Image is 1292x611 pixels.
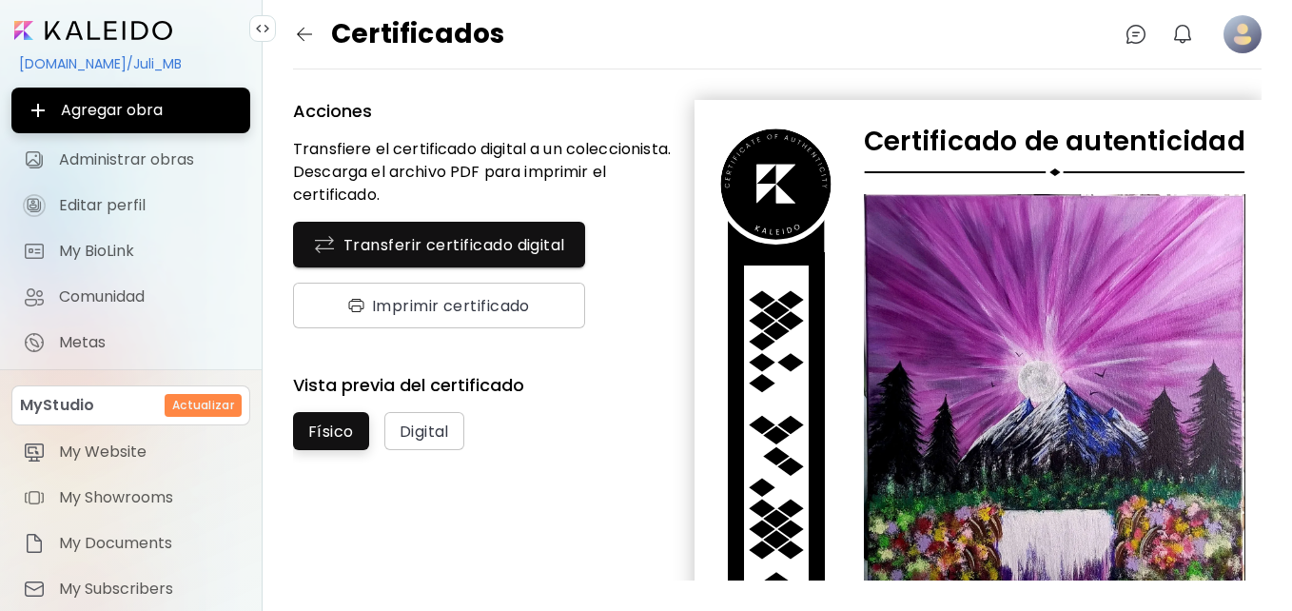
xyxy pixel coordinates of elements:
[11,324,250,362] a: completeMetas iconMetas
[59,242,239,261] span: My BioLink
[59,333,239,352] span: Metas
[293,15,504,53] div: Certificados
[11,88,250,133] button: Agregar obra
[293,412,369,450] button: Físico
[11,524,250,562] a: itemMy Documents
[1171,23,1194,46] img: bellIcon
[293,23,316,46] img: back
[23,486,46,509] img: item
[293,100,695,123] h5: Acciones
[11,48,250,80] div: [DOMAIN_NAME]/Juli_MB
[59,488,239,507] span: My Showrooms
[308,422,354,442] span: Físico
[322,296,557,316] span: Imprimir certificado
[20,394,94,417] p: MyStudio
[11,232,250,270] a: completeMy BioLink iconMy BioLink
[59,196,239,215] span: Editar perfil
[11,141,250,179] a: Administrar obras iconAdministrar obras
[11,570,250,608] a: itemMy Subscribers
[59,287,239,306] span: Comunidad
[293,222,585,267] button: transferTransferir certificado digital
[23,441,46,463] img: item
[864,127,1245,157] h6: Certificado de autenticidad
[59,580,239,599] span: My Subscribers
[715,123,837,246] img: logo
[11,433,250,471] a: itemMy Website
[59,150,239,169] span: Administrar obras
[23,578,46,601] img: item
[23,532,46,555] img: item
[23,286,46,308] img: Comunidad icon
[23,331,46,354] img: Metas icon
[384,412,464,450] button: Digital
[348,299,364,312] img: done
[313,233,336,256] img: transfer
[1166,18,1199,50] button: bellIcon
[400,422,449,442] span: Digital
[172,397,234,414] h6: Actualizar
[59,443,239,462] span: My Website
[23,148,46,171] img: Administrar obras icon
[11,479,250,517] a: itemMy Showrooms
[293,138,695,161] p: Transfiere el certificado digital a un coleccionista.
[59,534,239,553] span: My Documents
[11,278,250,316] a: Comunidad iconComunidad
[27,99,235,122] span: Agregar obra
[293,283,585,328] button: doneImprimir certificado
[293,374,695,397] h5: Vista previa del certificado
[293,161,695,207] p: Descarga el archivo PDF para imprimir el certificado.
[23,240,46,263] img: My BioLink icon
[1125,23,1147,46] img: chatIcon
[313,233,565,256] span: Transferir certificado digital
[285,15,323,53] button: back
[864,168,1245,176] img: logo
[11,187,250,225] a: iconcompleteEditar perfil
[255,21,270,36] img: collapse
